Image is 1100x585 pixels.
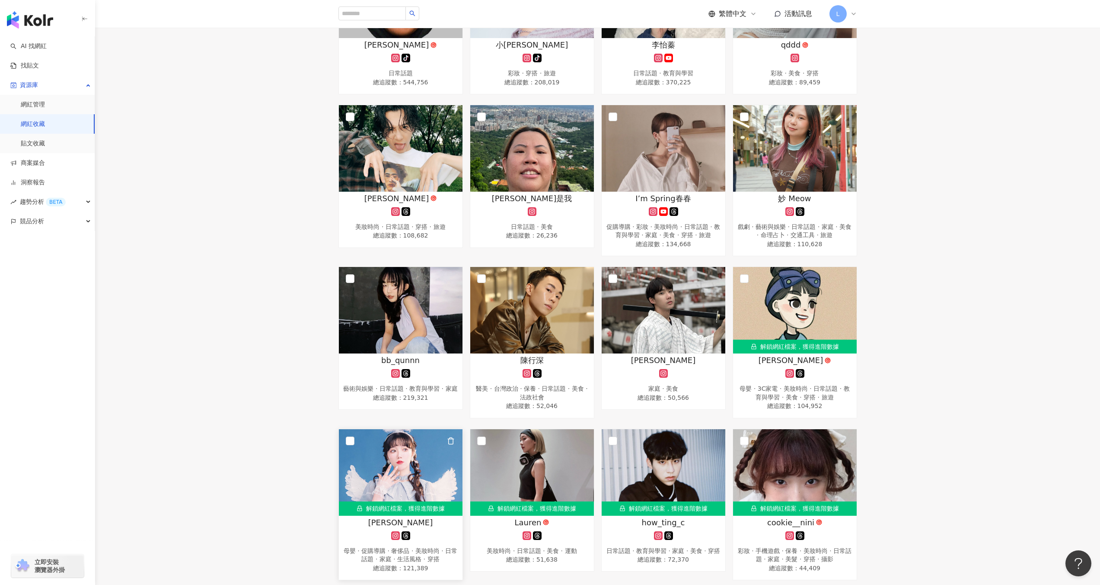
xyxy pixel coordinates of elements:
[343,69,458,78] div: 日常話題
[20,192,66,212] span: 趨勢分析
[368,517,433,528] span: [PERSON_NAME]
[492,193,572,204] span: [PERSON_NAME]是我
[751,344,757,350] span: lock
[737,564,852,572] span: 總追蹤數 ： 44,409
[470,267,594,354] img: KOL Avatar
[339,105,462,192] img: KOL Avatar
[606,223,721,240] div: 促購導購 · 彩妝 · 美妝時尚 · 日常話題 · 教育與學習 · 家庭 · 美食 · 穿搭 · 旅遊
[470,105,594,192] img: KOL Avatar
[737,69,852,78] div: 彩妝 · 美食 · 穿搭
[364,193,429,204] span: [PERSON_NAME]
[7,11,53,29] img: logo
[46,198,66,206] div: BETA
[339,267,462,354] img: KOL Avatar
[343,564,458,572] span: 總追蹤數 ： 121,389
[364,39,429,50] span: [PERSON_NAME]
[343,385,458,393] div: 藝術與娛樂 · 日常話題 · 教育與學習 · 家庭
[836,9,840,19] span: L
[475,555,590,564] span: 總追蹤數 ： 51,638
[631,355,696,366] span: [PERSON_NAME]
[475,402,590,410] span: 總追蹤數 ： 52,046
[21,120,45,129] a: 網紅收藏
[475,223,590,231] div: 日常話題 · 美食
[733,501,857,515] div: 解鎖網紅檔案，獲得進階數據
[733,105,857,192] img: KOL Avatar
[20,75,38,95] span: 資源庫
[20,212,44,231] span: 競品分析
[470,501,594,515] div: 解鎖網紅檔案，獲得進階數據
[751,505,757,511] span: lock
[343,78,458,87] span: 總追蹤數 ： 544,756
[357,505,363,511] span: lock
[339,501,462,515] div: 解鎖網紅檔案，獲得進階數據
[602,267,725,354] img: KOL Avatar
[635,193,691,204] span: I’m Spring春春
[343,231,458,240] span: 總追蹤數 ： 108,682
[10,61,39,70] a: 找貼文
[10,178,45,187] a: 洞察報告
[619,505,625,511] span: lock
[767,517,814,528] span: cookie__nini
[343,547,458,564] div: 母嬰 · 促購導購 · 奢侈品 · 美妝時尚 · 日常話題 · 家庭 · 生活風格 · 穿搭
[343,393,458,402] span: 總追蹤數 ： 219,321
[343,223,458,231] div: 美妝時尚 · 日常話題 · 穿搭 · 旅遊
[602,501,725,515] div: 解鎖網紅檔案，獲得進階數據
[470,429,594,516] img: KOL Avatar
[339,429,462,516] img: KOL Avatar
[781,39,801,50] span: qddd
[602,105,725,192] img: KOL Avatar
[606,78,721,87] span: 總追蹤數 ： 370,225
[475,385,590,402] div: 醫美 · 台灣政治 · 保養 · 日常話題 · 美食 · 法政社會
[381,355,420,366] span: bb_qunnn
[737,78,852,87] span: 總追蹤數 ： 89,459
[21,100,45,109] a: 網紅管理
[737,402,852,410] span: 總追蹤數 ： 104,952
[475,231,590,240] span: 總追蹤數 ： 26,236
[475,78,590,87] span: 總追蹤數 ： 208,019
[409,10,415,16] span: search
[606,555,721,564] span: 總追蹤數 ： 72,370
[606,393,721,402] span: 總追蹤數 ： 50,566
[606,240,721,248] span: 總追蹤數 ： 134,668
[496,39,568,50] span: 小[PERSON_NAME]
[652,39,675,50] span: 李怡蓁
[737,385,852,402] div: 母嬰 · 3C家電 · 美妝時尚 · 日常話題 · 教育與學習 · 美食 · 穿搭 · 旅遊
[10,42,47,51] a: searchAI 找網紅
[719,9,746,19] span: 繁體中文
[733,267,857,354] img: KOL Avatar
[778,193,811,204] span: 妙 Meow
[14,559,31,573] img: chrome extension
[488,505,494,511] span: lock
[475,69,590,78] div: 彩妝 · 穿搭 · 旅遊
[606,69,721,78] div: 日常話題 · 教育與學習
[733,429,857,516] img: KOL Avatar
[475,547,590,556] div: 美妝時尚 · 日常話題 · 美食 · 運動
[602,429,725,516] img: KOL Avatar
[606,547,721,556] div: 日常話題 · 教育與學習 · 家庭 · 美食 · 穿搭
[606,385,721,393] div: 家庭 · 美食
[784,10,812,18] span: 活動訊息
[21,139,45,148] a: 貼文收藏
[520,355,544,366] span: 陳行深
[759,355,823,366] span: [PERSON_NAME]
[515,517,542,528] span: Lauren
[642,517,685,528] span: how_ting_c
[733,340,857,354] div: 解鎖網紅檔案，獲得進階數據
[10,199,16,205] span: rise
[35,558,65,574] span: 立即安裝 瀏覽器外掛
[737,547,852,564] div: 彩妝 · 手機遊戲 · 保養 · 美妝時尚 · 日常話題 · 家庭 · 美髮 · 穿搭 · 攝影
[10,159,45,167] a: 商案媒合
[1065,550,1091,576] iframe: Help Scout Beacon - Open
[737,240,852,248] span: 總追蹤數 ： 110,628
[11,554,84,578] a: chrome extension立即安裝 瀏覽器外掛
[737,223,852,240] div: 戲劇 · 藝術與娛樂 · 日常話題 · 家庭 · 美食 · 命理占卜 · 交通工具 · 旅遊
